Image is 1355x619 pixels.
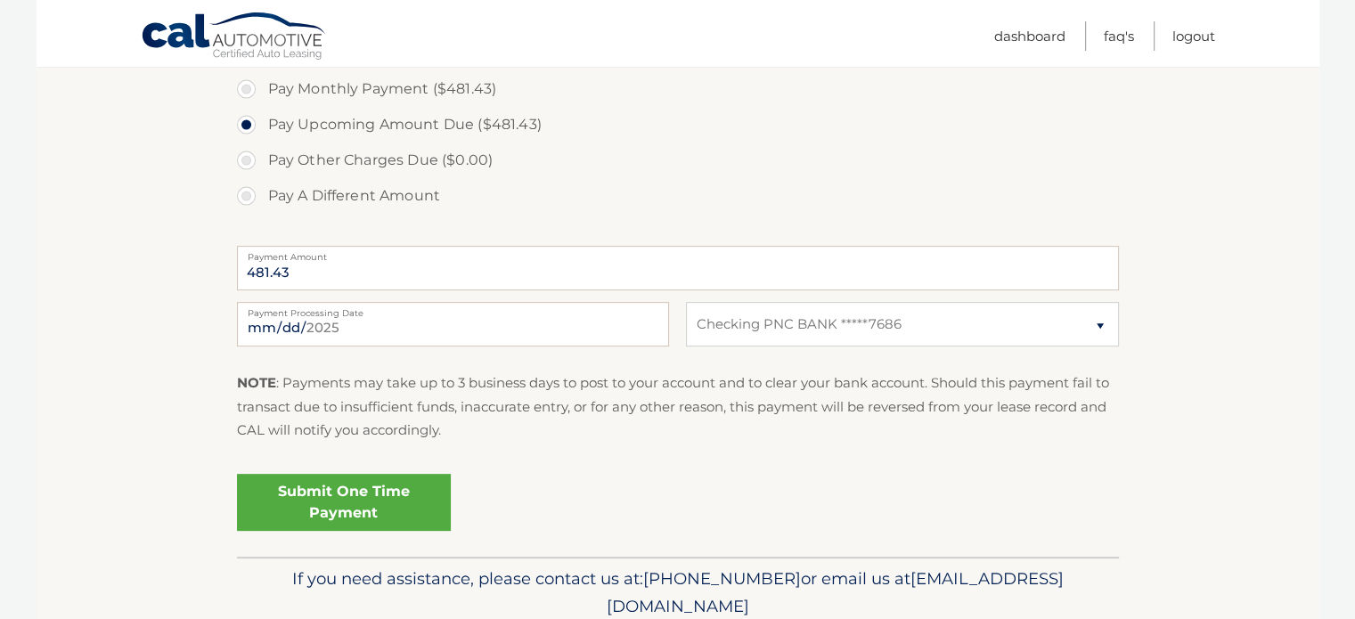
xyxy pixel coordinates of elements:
[237,302,669,316] label: Payment Processing Date
[237,374,276,391] strong: NOTE
[237,178,1119,214] label: Pay A Different Amount
[1172,21,1215,51] a: Logout
[237,107,1119,143] label: Pay Upcoming Amount Due ($481.43)
[994,21,1065,51] a: Dashboard
[237,474,451,531] a: Submit One Time Payment
[237,246,1119,260] label: Payment Amount
[643,568,801,589] span: [PHONE_NUMBER]
[141,12,328,63] a: Cal Automotive
[237,302,669,346] input: Payment Date
[1104,21,1134,51] a: FAQ's
[237,143,1119,178] label: Pay Other Charges Due ($0.00)
[237,246,1119,290] input: Payment Amount
[237,371,1119,442] p: : Payments may take up to 3 business days to post to your account and to clear your bank account....
[237,71,1119,107] label: Pay Monthly Payment ($481.43)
